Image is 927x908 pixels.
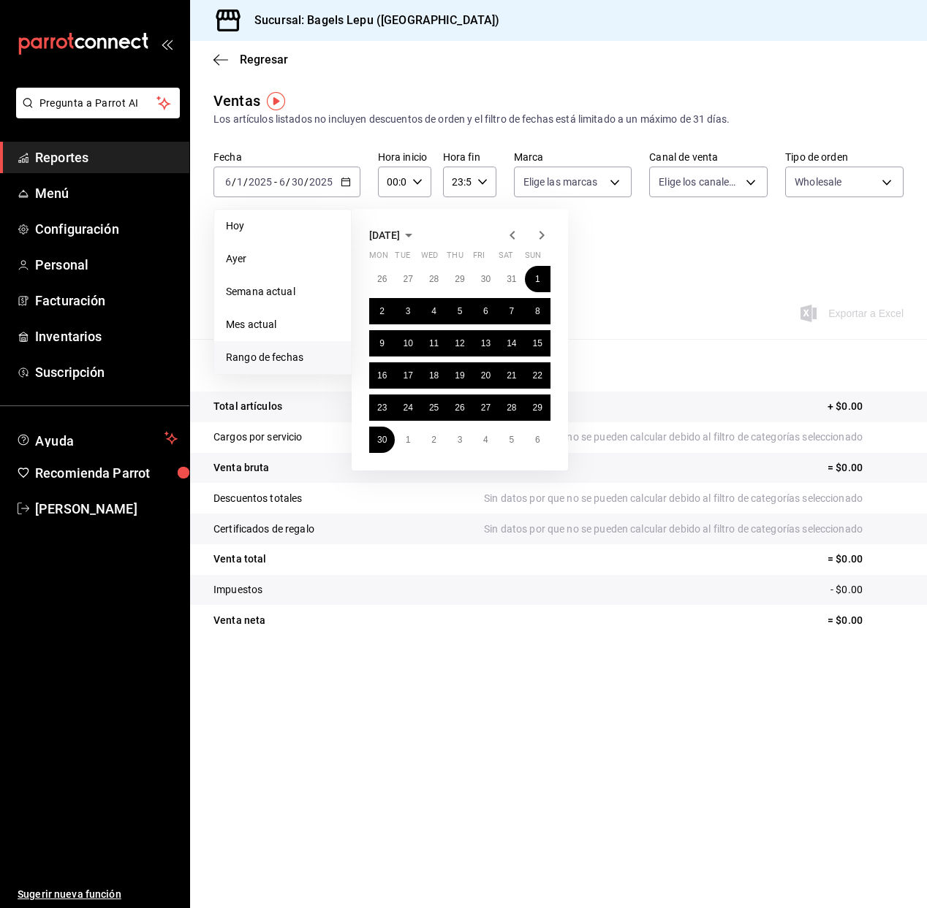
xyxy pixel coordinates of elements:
abbr: June 20, 2025 [481,370,491,381]
span: [PERSON_NAME] [35,499,178,519]
span: Rango de fechas [226,350,339,365]
abbr: June 17, 2025 [403,370,412,381]
label: Fecha [213,152,360,162]
a: Pregunta a Parrot AI [10,106,180,121]
button: June 29, 2025 [525,394,550,421]
abbr: June 5, 2025 [458,306,463,316]
p: Sin datos por que no se pueden calcular debido al filtro de categorías seleccionado [484,522,904,537]
button: June 13, 2025 [473,330,499,356]
abbr: June 4, 2025 [431,306,436,316]
button: June 18, 2025 [421,362,447,389]
abbr: June 11, 2025 [429,338,439,348]
button: June 11, 2025 [421,330,447,356]
abbr: June 6, 2025 [483,306,488,316]
button: [DATE] [369,226,417,244]
abbr: Friday [473,251,485,266]
button: May 29, 2025 [447,266,472,292]
p: Certificados de regalo [213,522,314,537]
p: = $0.00 [828,613,904,628]
button: June 4, 2025 [421,298,447,324]
button: June 27, 2025 [473,394,499,421]
abbr: Monday [369,251,388,266]
span: Reportes [35,148,178,167]
abbr: May 27, 2025 [403,274,412,284]
abbr: Sunday [525,251,541,266]
span: Ayuda [35,430,159,447]
input: ---- [248,176,273,188]
button: open_drawer_menu [161,38,173,50]
abbr: June 22, 2025 [533,370,542,381]
span: Hoy [226,218,339,234]
span: / [232,176,236,188]
button: June 7, 2025 [499,298,524,324]
span: / [286,176,290,188]
span: Elige las marcas [523,175,598,189]
div: Los artículos listados no incluyen descuentos de orden y el filtro de fechas está limitado a un m... [213,112,904,127]
h3: Sucursal: Bagels Lepu ([GEOGRAPHIC_DATA]) [243,12,499,29]
label: Marca [514,152,632,162]
div: Ventas [213,90,260,112]
p: = $0.00 [828,552,904,567]
abbr: June 25, 2025 [429,403,439,413]
abbr: Wednesday [421,251,438,266]
button: June 30, 2025 [369,427,395,453]
span: - [274,176,277,188]
abbr: June 24, 2025 [403,403,412,413]
button: May 27, 2025 [395,266,420,292]
button: June 28, 2025 [499,394,524,421]
button: June 26, 2025 [447,394,472,421]
p: Total artículos [213,399,282,414]
p: + $0.00 [828,399,904,414]
label: Hora fin [443,152,496,162]
abbr: July 3, 2025 [458,435,463,445]
abbr: June 18, 2025 [429,370,439,381]
abbr: May 26, 2025 [377,274,387,284]
abbr: Saturday [499,251,513,266]
p: Cargos por servicio [213,430,303,445]
span: Ayer [226,251,339,267]
button: June 2, 2025 [369,298,395,324]
label: Hora inicio [378,152,431,162]
input: -- [224,176,232,188]
button: June 24, 2025 [395,394,420,421]
abbr: June 28, 2025 [507,403,516,413]
abbr: July 5, 2025 [509,435,514,445]
button: July 3, 2025 [447,427,472,453]
button: June 14, 2025 [499,330,524,356]
span: Wholesale [795,175,841,189]
p: Impuestos [213,582,262,598]
abbr: June 13, 2025 [481,338,491,348]
button: Regresar [213,53,288,66]
button: June 12, 2025 [447,330,472,356]
span: Semana actual [226,284,339,300]
button: July 5, 2025 [499,427,524,453]
abbr: July 1, 2025 [406,435,411,445]
abbr: June 3, 2025 [406,306,411,316]
p: - $0.00 [830,582,904,598]
button: July 2, 2025 [421,427,447,453]
p: Sin datos por que no se pueden calcular debido al filtro de categorías seleccionado [484,430,904,445]
span: Pregunta a Parrot AI [39,96,157,111]
abbr: June 10, 2025 [403,338,412,348]
abbr: May 30, 2025 [481,274,491,284]
span: / [243,176,248,188]
input: ---- [309,176,333,188]
button: Pregunta a Parrot AI [16,88,180,118]
abbr: June 27, 2025 [481,403,491,413]
abbr: June 21, 2025 [507,370,516,381]
button: June 6, 2025 [473,298,499,324]
img: Tooltip marker [267,92,285,110]
button: June 25, 2025 [421,394,447,421]
abbr: Tuesday [395,251,409,266]
p: Sin datos por que no se pueden calcular debido al filtro de categorías seleccionado [484,491,904,506]
abbr: July 6, 2025 [535,435,540,445]
abbr: July 4, 2025 [483,435,488,445]
abbr: May 28, 2025 [429,274,439,284]
abbr: June 16, 2025 [377,370,387,381]
abbr: June 9, 2025 [379,338,385,348]
abbr: May 29, 2025 [455,274,464,284]
button: May 28, 2025 [421,266,447,292]
label: Tipo de orden [785,152,904,162]
button: May 31, 2025 [499,266,524,292]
